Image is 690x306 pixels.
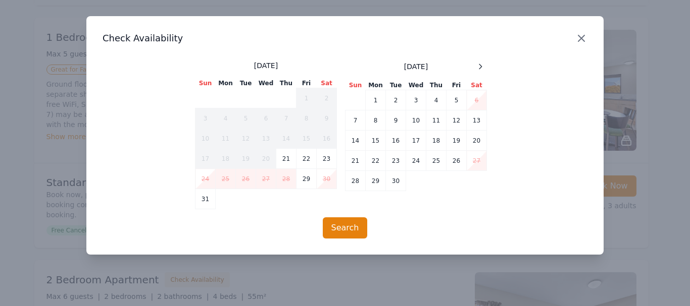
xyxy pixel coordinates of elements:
th: Sun [346,81,366,90]
td: 12 [236,129,256,149]
td: 22 [297,149,317,169]
th: Thu [276,79,297,88]
th: Thu [426,81,447,90]
td: 14 [346,131,366,151]
td: 23 [386,151,406,171]
td: 31 [195,189,216,209]
td: 29 [297,169,317,189]
th: Fri [297,79,317,88]
span: [DATE] [254,60,278,71]
th: Sat [467,81,487,90]
td: 2 [386,90,406,110]
td: 20 [467,131,487,151]
td: 6 [256,108,276,129]
td: 27 [467,151,487,171]
td: 19 [447,131,467,151]
th: Sat [317,79,337,88]
th: Tue [236,79,256,88]
td: 26 [236,169,256,189]
td: 7 [346,110,366,131]
th: Fri [447,81,467,90]
td: 13 [467,110,487,131]
td: 11 [426,110,447,131]
th: Mon [216,79,236,88]
td: 30 [317,169,337,189]
td: 7 [276,108,297,129]
td: 13 [256,129,276,149]
td: 17 [195,149,216,169]
td: 12 [447,110,467,131]
td: 3 [406,90,426,110]
td: 25 [216,169,236,189]
td: 15 [297,129,317,149]
th: Wed [256,79,276,88]
td: 16 [386,131,406,151]
td: 18 [216,149,236,169]
td: 4 [426,90,447,110]
td: 5 [447,90,467,110]
td: 9 [386,110,406,131]
th: Tue [386,81,406,90]
td: 18 [426,131,447,151]
td: 21 [276,149,297,169]
td: 24 [406,151,426,171]
th: Wed [406,81,426,90]
td: 11 [216,129,236,149]
td: 23 [317,149,337,169]
span: [DATE] [404,62,428,72]
h3: Check Availability [103,32,587,44]
td: 19 [236,149,256,169]
td: 8 [366,110,386,131]
td: 1 [366,90,386,110]
td: 8 [297,108,317,129]
td: 24 [195,169,216,189]
td: 20 [256,149,276,169]
td: 10 [195,129,216,149]
td: 17 [406,131,426,151]
td: 22 [366,151,386,171]
td: 16 [317,129,337,149]
td: 15 [366,131,386,151]
th: Mon [366,81,386,90]
td: 21 [346,151,366,171]
td: 2 [317,88,337,108]
td: 3 [195,108,216,129]
button: Search [323,217,368,238]
td: 30 [386,171,406,191]
td: 27 [256,169,276,189]
td: 5 [236,108,256,129]
td: 4 [216,108,236,129]
td: 6 [467,90,487,110]
td: 26 [447,151,467,171]
td: 1 [297,88,317,108]
td: 14 [276,129,297,149]
th: Sun [195,79,216,88]
td: 29 [366,171,386,191]
td: 9 [317,108,337,129]
td: 25 [426,151,447,171]
td: 28 [346,171,366,191]
td: 28 [276,169,297,189]
td: 10 [406,110,426,131]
